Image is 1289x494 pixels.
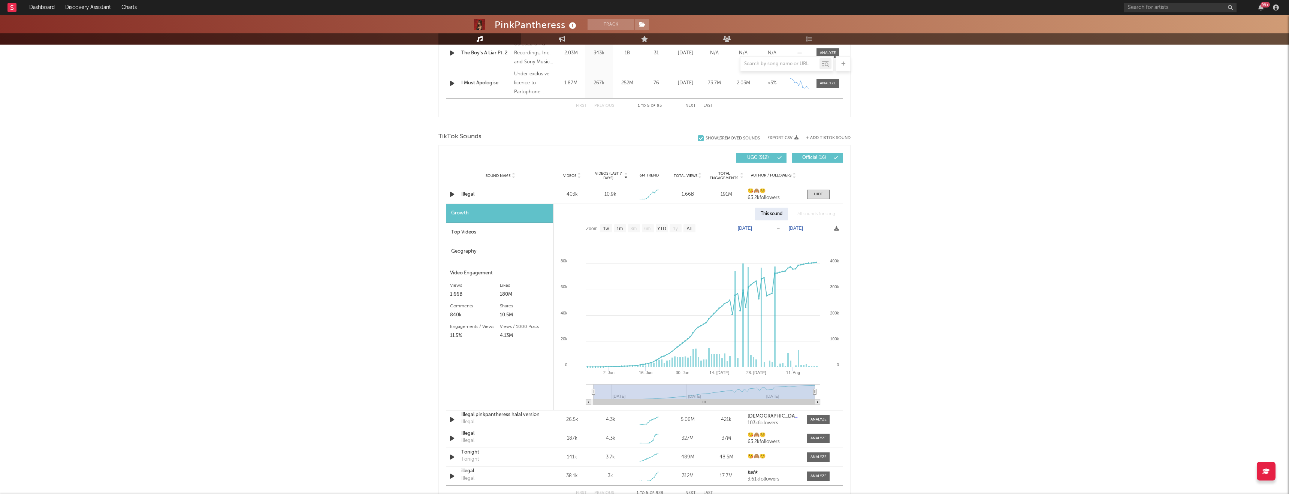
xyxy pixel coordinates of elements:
div: 37M [709,435,744,442]
text: YTD [657,226,666,231]
strong: 😘🙈☺️ [748,189,766,193]
text: [DATE] [738,226,752,231]
div: [DATE] [673,79,698,87]
div: 312M [670,472,705,480]
text: [DATE] [789,226,803,231]
div: 103k followers [748,421,800,426]
div: Under exclusive licence to Parlophone Records Limited, © 2021 PinkPantheress [514,70,555,97]
div: 26.5k [555,416,589,424]
button: Export CSV [767,136,799,140]
a: Tonight [461,449,540,456]
text: 1y [673,226,678,231]
text: 40k [561,311,567,315]
span: Videos [563,174,576,178]
a: [DEMOGRAPHIC_DATA]/acoustic audios 🇰🇭 [748,414,800,419]
a: 😘🙈☺️ [748,189,800,194]
text: 1m [617,226,623,231]
div: 3.61k followers [748,477,800,482]
text: → [776,226,781,231]
text: 16. Jun [639,370,652,375]
div: 1.66B [450,290,500,299]
text: 3m [631,226,637,231]
a: 𝙝𝙖𝙛★ [748,470,800,475]
div: N/A [760,49,785,57]
div: Shares [500,302,550,311]
button: + Add TikTok Sound [806,136,851,140]
div: 11.5% [450,331,500,340]
input: Search by song name or URL [740,61,819,67]
a: 😘🙈☺️ [748,433,800,438]
button: Official(16) [792,153,843,163]
a: I Must Apologise [461,79,510,87]
div: 252M [615,79,639,87]
text: 20k [561,337,567,341]
text: 28. [DATE] [746,370,766,375]
div: Illegal [461,418,474,426]
div: Engagements / Views [450,322,500,331]
div: 343k [587,49,611,57]
strong: 𝙝𝙖𝙛★ [748,470,758,475]
div: PinkPantheress [495,19,578,31]
div: N/A [731,49,756,57]
div: 5.06M [670,416,705,424]
div: 2.03M [731,79,756,87]
input: Search for artists [1124,3,1237,12]
button: Next [685,104,696,108]
div: 63.2k followers [748,195,800,201]
div: Video Engagement [450,269,549,278]
text: 0 [837,362,839,367]
text: 200k [830,311,839,315]
div: 4.3k [606,435,615,442]
div: N/A [702,49,727,57]
text: 60k [561,284,567,289]
div: 38.1k [555,472,589,480]
div: Comments [450,302,500,311]
div: 267k [587,79,611,87]
button: Last [703,104,713,108]
div: 840k [450,311,500,320]
button: 99+ [1258,4,1264,10]
text: 11. Aug [786,370,800,375]
strong: 😘🙈☺️ [748,433,766,437]
button: Previous [594,104,614,108]
span: Author / Followers [751,173,791,178]
text: 2. Jun [603,370,615,375]
div: 489M [670,454,705,461]
div: 191M [709,191,744,198]
a: The Boy's A Liar Pt. 2 [461,49,510,57]
a: Illegal [461,191,540,198]
text: 80k [561,259,567,263]
div: All sounds for song [792,208,841,220]
div: (P) 2023 UMG Recordings, Inc. and Sony Music Entertainment [514,40,555,67]
span: of [651,104,655,108]
div: Illegal [461,475,474,482]
div: This sound [755,208,788,220]
div: <5% [760,79,785,87]
div: Likes [500,281,550,290]
span: Videos (last 7 days) [593,171,624,180]
div: 1.87M [559,79,583,87]
div: [DATE] [673,49,698,57]
div: 1B [615,49,639,57]
button: UGC(912) [736,153,787,163]
div: Show 13 Removed Sounds [706,136,760,141]
text: 14. [DATE] [709,370,729,375]
div: Illegal pinkpantheress halal version [461,411,540,419]
div: 141k [555,454,589,461]
a: illegal [461,467,540,475]
div: 1 5 95 [629,102,670,111]
div: Views / 1000 Posts [500,322,550,331]
button: First [576,104,587,108]
div: 403k [555,191,589,198]
div: 63.2k followers [748,439,800,445]
div: 10.5M [500,311,550,320]
strong: 😘🙈☺️ [748,454,766,459]
div: 2.03M [559,49,583,57]
div: 31 [643,49,669,57]
strong: [DEMOGRAPHIC_DATA]/acoustic audios 🇰🇭 [748,414,846,419]
span: to [641,104,646,108]
div: 6M Trend [632,173,667,178]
